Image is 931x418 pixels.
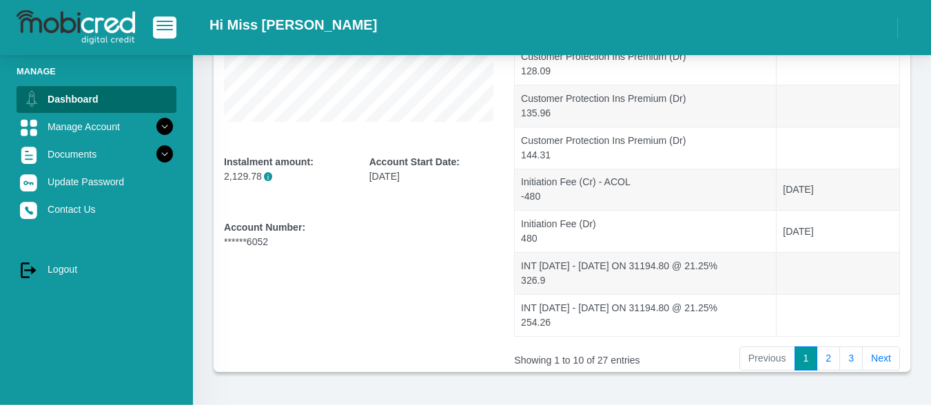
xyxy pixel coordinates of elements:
a: 1 [795,346,818,371]
span: i [264,172,273,181]
td: Initiation Fee (Dr) 480 [515,210,777,252]
b: Account Number: [224,222,305,233]
li: Manage [17,65,176,78]
td: INT [DATE] - [DATE] ON 31194.80 @ 21.25% 254.26 [515,294,777,336]
td: Customer Protection Ins Premium (Dr) 135.96 [515,85,777,127]
div: [DATE] [369,155,494,184]
b: Account Start Date: [369,156,460,167]
a: Logout [17,256,176,282]
td: [DATE] [777,169,899,211]
a: Manage Account [17,114,176,140]
p: 2,129.78 [224,169,349,184]
td: [DATE] [777,210,899,252]
img: logo-mobicred.svg [17,10,135,45]
b: Instalment amount: [224,156,314,167]
h2: Hi Miss [PERSON_NAME] [209,17,377,33]
a: 2 [817,346,840,371]
a: Contact Us [17,196,176,222]
div: Showing 1 to 10 of 27 entries [514,345,663,368]
a: Next [862,346,900,371]
td: Customer Protection Ins Premium (Dr) 128.09 [515,43,777,85]
td: INT [DATE] - [DATE] ON 31194.80 @ 21.25% 326.9 [515,252,777,294]
td: Customer Protection Ins Premium (Dr) 144.31 [515,127,777,169]
td: Initiation Fee (Cr) - ACOL -480 [515,169,777,211]
a: Dashboard [17,86,176,112]
a: Update Password [17,169,176,195]
a: 3 [839,346,863,371]
a: Documents [17,141,176,167]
